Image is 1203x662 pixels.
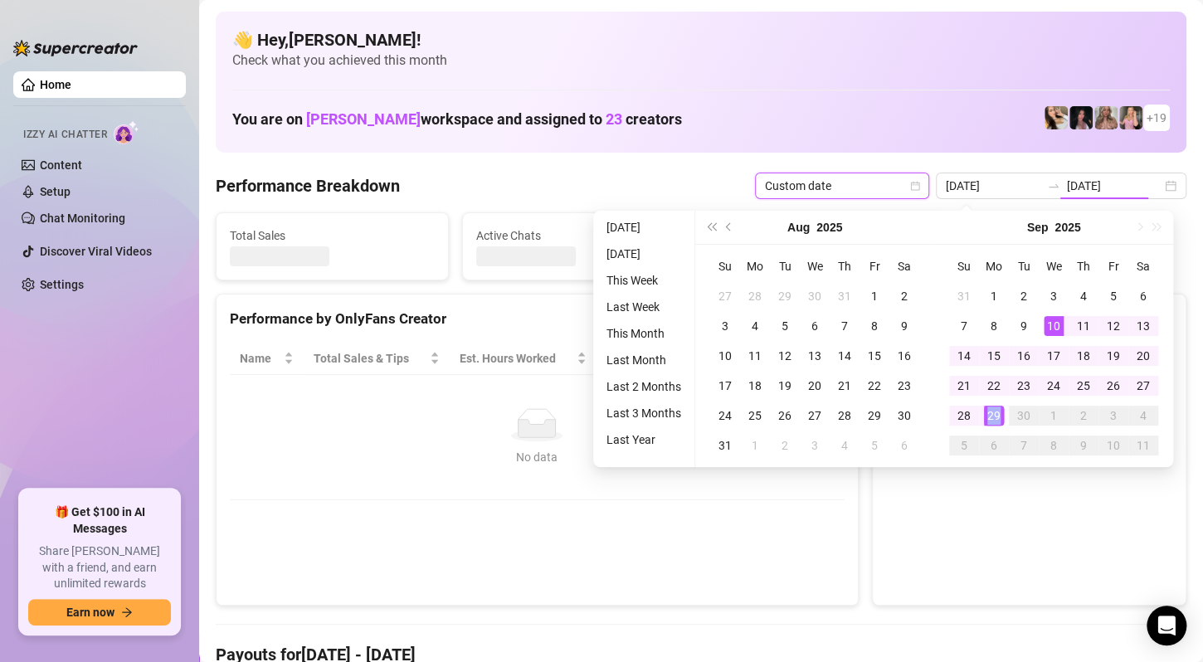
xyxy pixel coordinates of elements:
[606,110,622,128] span: 23
[121,606,133,618] span: arrow-right
[28,599,171,625] button: Earn nowarrow-right
[40,278,84,291] a: Settings
[910,181,920,191] span: calendar
[1094,106,1118,129] img: Kenzie (@dmaxkenz)
[114,120,139,144] img: AI Chatter
[946,177,1040,195] input: Start date
[40,78,71,91] a: Home
[476,226,681,245] span: Active Chats
[246,448,828,466] div: No data
[28,543,171,592] span: Share [PERSON_NAME] with a friend, and earn unlimited rewards
[1067,177,1162,195] input: End date
[1069,106,1093,129] img: Baby (@babyyyybellaa)
[232,110,682,129] h1: You are on workspace and assigned to creators
[606,349,684,368] span: Sales / Hour
[886,308,1172,330] div: Sales by OnlyFans Creator
[708,343,845,375] th: Chat Conversion
[1147,109,1166,127] span: + 19
[304,343,450,375] th: Total Sales & Tips
[1047,179,1060,192] span: to
[1147,606,1186,645] div: Open Intercom Messenger
[40,212,125,225] a: Chat Monitoring
[597,343,708,375] th: Sales / Hour
[230,226,435,245] span: Total Sales
[306,110,421,128] span: [PERSON_NAME]
[40,185,71,198] a: Setup
[232,28,1170,51] h4: 👋 Hey, [PERSON_NAME] !
[230,308,845,330] div: Performance by OnlyFans Creator
[1047,179,1060,192] span: swap-right
[1119,106,1142,129] img: Kenzie (@dmaxkenzfree)
[460,349,573,368] div: Est. Hours Worked
[1045,106,1068,129] img: Avry (@avryjennerfree)
[66,606,114,619] span: Earn now
[13,40,138,56] img: logo-BBDzfeDw.svg
[40,158,82,172] a: Content
[216,174,400,197] h4: Performance Breakdown
[230,343,304,375] th: Name
[718,349,821,368] span: Chat Conversion
[232,51,1170,70] span: Check what you achieved this month
[23,127,107,143] span: Izzy AI Chatter
[765,173,919,198] span: Custom date
[240,349,280,368] span: Name
[40,245,152,258] a: Discover Viral Videos
[722,226,927,245] span: Messages Sent
[314,349,426,368] span: Total Sales & Tips
[28,504,171,537] span: 🎁 Get $100 in AI Messages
